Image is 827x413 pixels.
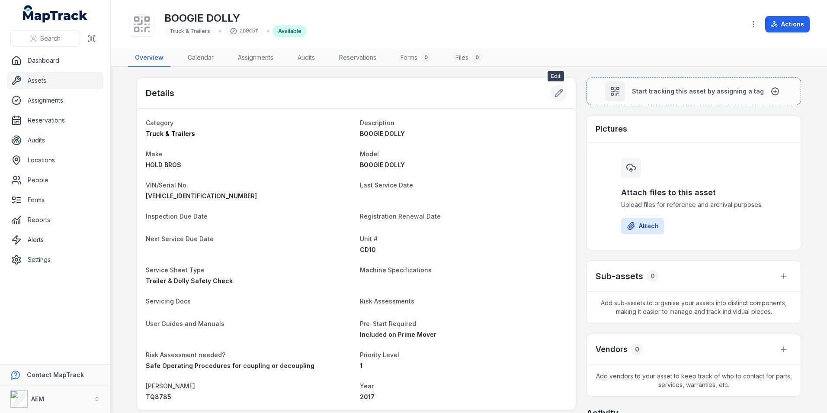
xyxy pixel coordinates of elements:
a: Locations [7,152,103,169]
div: 0 [472,52,482,63]
span: Search [40,34,61,43]
h2: Sub-assets [596,270,643,282]
span: Included on Prime Mover [360,331,436,338]
span: Add sub-assets to organise your assets into distinct components, making it easier to manage and t... [587,292,801,323]
span: Description [360,119,394,126]
a: Assets [7,72,103,89]
span: Upload files for reference and archival purposes. [621,200,766,209]
a: Assignments [231,49,280,67]
span: BOOGIE DOLLY [360,130,405,137]
a: Overview [128,49,170,67]
a: Alerts [7,231,103,248]
span: Servicing Docs [146,297,191,305]
span: Add vendors to your asset to keep track of who to contact for parts, services, warranties, etc. [587,365,801,396]
span: Year [360,382,374,390]
a: Files0 [449,49,489,67]
span: User Guides and Manuals [146,320,224,327]
span: Machine Specifications [360,266,432,274]
span: Registration Renewal Date [360,213,441,220]
span: 2017 [360,393,375,400]
span: Start tracking this asset by assigning a tag [632,87,764,96]
span: Risk Assessments [360,297,414,305]
strong: Contact MapTrack [27,371,84,378]
a: Audits [7,132,103,149]
div: 0 [421,52,431,63]
span: Priority Level [360,351,399,358]
div: 0 [647,270,659,282]
a: Forms [7,191,103,209]
a: Reservations [7,112,103,129]
span: [VEHICLE_IDENTIFICATION_NUMBER] [146,192,257,200]
span: Trailer & Dolly Safety Check [146,277,233,284]
span: VIN/Serial No. [146,181,188,189]
button: Attach [621,218,664,234]
span: Category [146,119,173,126]
a: Forms0 [394,49,438,67]
span: Risk Assessment needed? [146,351,225,358]
h1: BOOGIE DOLLY [164,11,307,25]
span: Safe Operating Procedures for coupling or decoupling [146,362,314,369]
a: Settings [7,251,103,268]
button: Search [10,30,80,47]
span: TQ8785 [146,393,171,400]
a: Reports [7,211,103,229]
span: Make [146,150,163,158]
span: Truck & Trailers [146,130,195,137]
button: Start tracking this asset by assigning a tag [587,77,801,105]
h3: Vendors [596,343,628,355]
span: [PERSON_NAME] [146,382,195,390]
a: MapTrack [23,5,88,23]
div: Available [273,25,307,37]
span: Inspection Due Date [146,213,208,220]
strong: AEM [31,395,44,403]
span: BOOGIE DOLLY [360,161,405,168]
h2: Details [146,87,174,99]
span: CD10 [360,246,376,253]
a: Dashboard [7,52,103,69]
span: Edit [548,71,564,81]
span: Pre-Start Required [360,320,416,327]
button: Actions [765,16,810,32]
div: ab0c5f [225,25,263,37]
span: Service Sheet Type [146,266,205,274]
h3: Pictures [596,123,627,135]
div: 0 [631,343,643,355]
span: Last Service Date [360,181,413,189]
a: Assignments [7,92,103,109]
a: People [7,171,103,189]
span: HOLD BROS [146,161,181,168]
span: Unit # [360,235,378,242]
h3: Attach files to this asset [621,187,766,199]
a: Reservations [332,49,383,67]
span: Model [360,150,379,158]
span: 1 [360,362,362,369]
span: Next Service Due Date [146,235,214,242]
a: Audits [291,49,322,67]
span: Truck & Trailers [170,28,210,34]
a: Calendar [181,49,221,67]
